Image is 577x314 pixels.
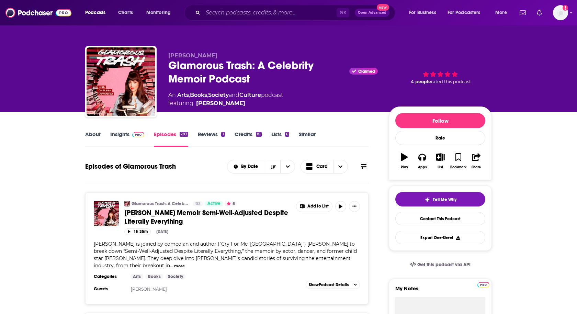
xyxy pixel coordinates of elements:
div: Rate [395,131,485,145]
button: List [431,149,449,173]
span: , [189,92,190,98]
button: open menu [80,7,114,18]
button: Apps [413,149,431,173]
div: List [438,165,443,169]
button: open menu [404,7,445,18]
div: Search podcasts, credits, & more... [191,5,402,21]
button: open menu [280,160,295,173]
span: featuring [168,99,283,108]
span: 4 people [411,79,431,84]
span: Charts [118,8,133,18]
label: My Notes [395,285,485,297]
img: User Profile [553,5,568,20]
a: Charts [114,7,137,18]
div: Share [472,165,481,169]
a: Active [205,201,223,206]
div: 1 [221,132,225,137]
span: [PERSON_NAME] [168,52,217,59]
div: 81 [256,132,262,137]
span: Logged in as heidi.egloff [553,5,568,20]
a: Credits81 [235,131,262,147]
button: Play [395,149,413,173]
img: tell me why sparkle [425,197,430,202]
svg: Add a profile image [563,5,568,11]
button: open menu [490,7,516,18]
a: [PERSON_NAME] [131,287,167,292]
img: Glamorous Trash: A Celebrity Memoir Podcast [87,47,155,116]
a: Reviews1 [198,131,225,147]
button: Choose View [301,160,348,173]
span: More [495,8,507,18]
button: Open AdvancedNew [355,9,389,17]
span: Monitoring [146,8,171,18]
h1: Episodes of Glamorous Trash [85,162,176,171]
a: Books [145,274,163,279]
a: Glamorous Trash: A Celebrity Memoir Podcast [132,201,188,206]
button: Follow [395,113,485,128]
span: [PERSON_NAME] Memoir Semi-Well-Adjusted Despite Literally Everything [124,209,288,226]
h2: Choose List sort [227,160,295,173]
a: InsightsPodchaser Pro [110,131,144,147]
button: more [174,263,185,269]
div: Apps [418,165,427,169]
a: Get this podcast via API [405,256,476,273]
span: , [207,92,208,98]
a: [PERSON_NAME] Memoir Semi-Well-Adjusted Despite Literally Everything [124,209,291,226]
span: By Date [241,164,260,169]
span: Get this podcast via API [417,262,471,268]
span: For Podcasters [448,8,480,18]
span: New [377,4,389,11]
button: open menu [142,7,180,18]
a: Show notifications dropdown [517,7,529,19]
button: Show profile menu [553,5,568,20]
a: Lists6 [271,131,289,147]
div: Play [401,165,408,169]
button: 1h 35m [124,228,151,235]
a: Society [208,92,229,98]
span: [PERSON_NAME] is joined by comedian and author ("Cry For Me, [GEOGRAPHIC_DATA]"⁠) [PERSON_NAME] t... [94,241,357,269]
button: ShowPodcast Details [306,281,360,289]
h3: Categories [94,274,125,279]
span: rated this podcast [431,79,471,84]
span: Show Podcast Details [309,282,349,287]
span: Active [207,200,220,207]
span: Add to List [307,204,329,209]
input: Search podcasts, credits, & more... [203,7,337,18]
button: 5 [225,201,237,206]
div: [DATE] [156,229,168,234]
img: Podchaser Pro [132,132,144,137]
button: Share [467,149,485,173]
a: Show notifications dropdown [534,7,545,19]
div: 4 peoplerated this podcast [389,52,492,95]
button: open menu [227,164,266,169]
button: Show More Button [349,201,360,212]
h3: Guests [94,286,125,292]
a: Contact This Podcast [395,212,485,225]
button: Show More Button [296,201,332,212]
a: Arts [130,274,144,279]
a: Chelsea Devantez [196,99,245,108]
span: Open Advanced [358,11,386,14]
span: ... [170,262,173,269]
span: Tell Me Why [433,197,456,202]
img: Podchaser - Follow, Share and Rate Podcasts [5,6,71,19]
a: Books [190,92,207,98]
div: 283 [180,132,188,137]
a: Arts [177,92,189,98]
img: Glamorous Trash: A Celebrity Memoir Podcast [124,201,130,206]
a: Alyson Stoner’s Memoir Semi-Well-Adjusted Despite Literally Everything [94,201,119,226]
span: Podcasts [85,8,105,18]
span: Claimed [358,70,375,73]
div: Bookmark [450,165,466,169]
button: Export One-Sheet [395,231,485,244]
div: An podcast [168,91,283,108]
span: and [229,92,239,98]
span: Card [316,164,328,169]
a: Pro website [477,281,489,288]
span: For Business [409,8,436,18]
a: About [85,131,101,147]
button: Sort Direction [266,160,280,173]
